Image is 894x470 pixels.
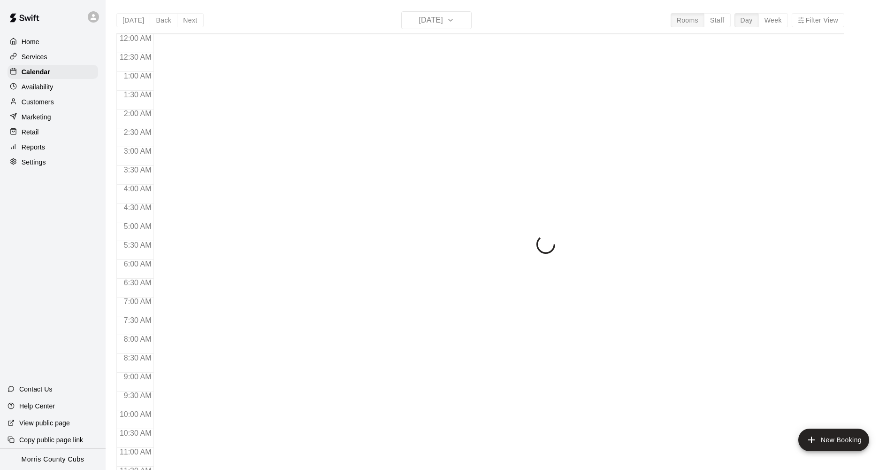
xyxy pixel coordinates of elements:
[122,373,154,381] span: 9:00 AM
[122,204,154,211] span: 4:30 AM
[8,65,98,79] a: Calendar
[122,260,154,268] span: 6:00 AM
[8,50,98,64] a: Services
[8,35,98,49] a: Home
[117,448,154,456] span: 11:00 AM
[122,91,154,99] span: 1:30 AM
[22,97,54,107] p: Customers
[122,298,154,305] span: 7:00 AM
[22,127,39,137] p: Retail
[19,401,55,411] p: Help Center
[8,140,98,154] a: Reports
[19,435,83,445] p: Copy public page link
[8,80,98,94] a: Availability
[122,72,154,80] span: 1:00 AM
[22,112,51,122] p: Marketing
[122,222,154,230] span: 5:00 AM
[8,95,98,109] a: Customers
[122,241,154,249] span: 5:30 AM
[22,454,84,464] p: Morris County Cubs
[22,67,50,77] p: Calendar
[19,384,53,394] p: Contact Us
[8,110,98,124] a: Marketing
[117,53,154,61] span: 12:30 AM
[798,429,869,451] button: add
[122,147,154,155] span: 3:00 AM
[22,52,47,62] p: Services
[8,155,98,169] a: Settings
[122,185,154,193] span: 4:00 AM
[122,335,154,343] span: 8:00 AM
[117,410,154,418] span: 10:00 AM
[122,110,154,117] span: 2:00 AM
[8,125,98,139] a: Retail
[22,142,45,152] p: Reports
[22,157,46,167] p: Settings
[117,429,154,437] span: 10:30 AM
[122,128,154,136] span: 2:30 AM
[22,82,53,92] p: Availability
[22,37,39,47] p: Home
[122,316,154,324] span: 7:30 AM
[122,166,154,174] span: 3:30 AM
[19,418,70,428] p: View public page
[122,279,154,287] span: 6:30 AM
[117,34,154,42] span: 12:00 AM
[122,354,154,362] span: 8:30 AM
[122,392,154,399] span: 9:30 AM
